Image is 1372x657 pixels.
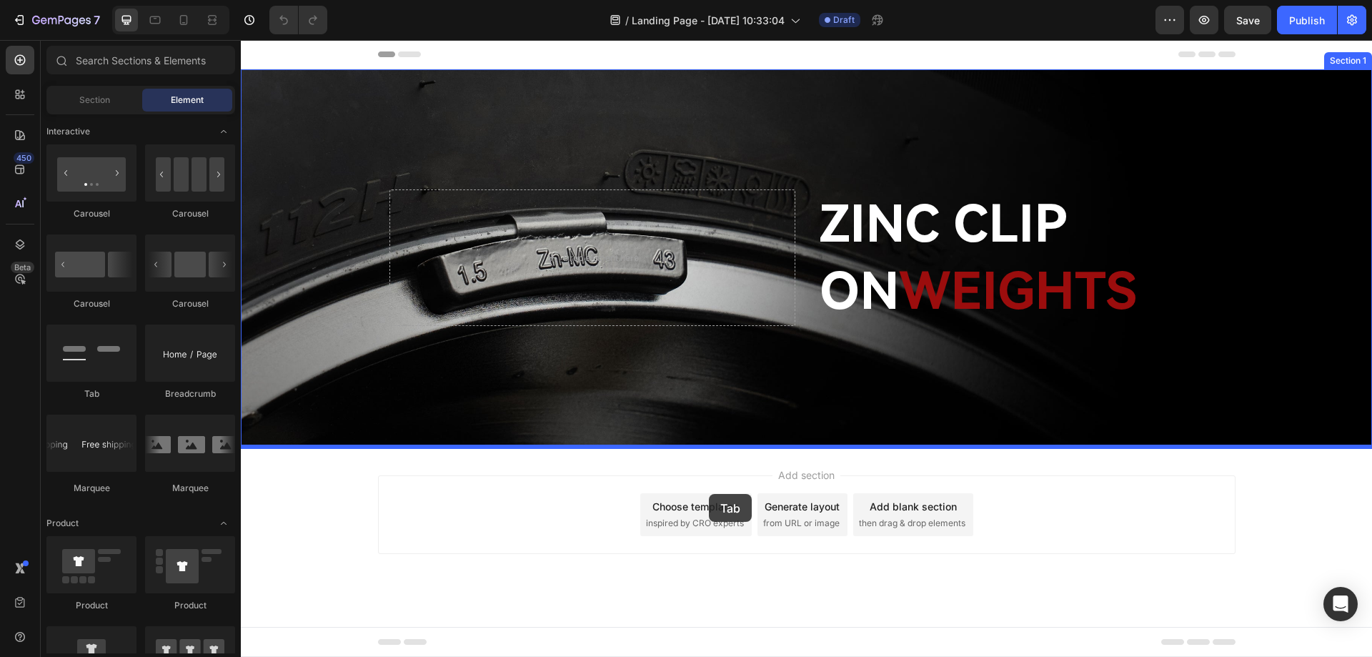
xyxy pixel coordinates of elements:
[1236,14,1260,26] span: Save
[1289,13,1325,28] div: Publish
[145,207,235,220] div: Carousel
[625,13,629,28] span: /
[46,482,136,495] div: Marquee
[632,13,785,28] span: Landing Page - [DATE] 10:33:04
[46,297,136,310] div: Carousel
[46,599,136,612] div: Product
[269,6,327,34] div: Undo/Redo
[11,262,34,273] div: Beta
[14,152,34,164] div: 450
[79,94,110,107] span: Section
[46,46,235,74] input: Search Sections & Elements
[145,482,235,495] div: Marquee
[212,512,235,535] span: Toggle open
[46,207,136,220] div: Carousel
[171,94,204,107] span: Element
[1323,587,1358,621] div: Open Intercom Messenger
[1224,6,1271,34] button: Save
[833,14,855,26] span: Draft
[145,599,235,612] div: Product
[94,11,100,29] p: 7
[46,125,90,138] span: Interactive
[6,6,106,34] button: 7
[212,120,235,143] span: Toggle open
[46,387,136,400] div: Tab
[145,297,235,310] div: Carousel
[46,517,79,530] span: Product
[241,40,1372,657] iframe: Design area
[1277,6,1337,34] button: Publish
[145,387,235,400] div: Breadcrumb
